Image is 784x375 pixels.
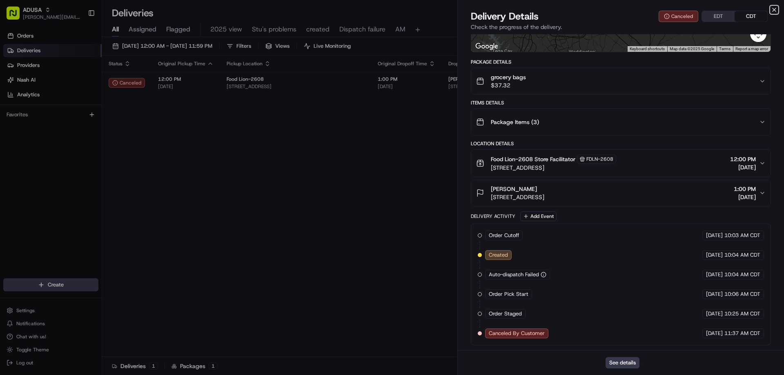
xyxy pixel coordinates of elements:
[77,118,131,126] span: API Documentation
[489,271,539,278] span: Auto-dispatch Failed
[735,47,768,51] a: Report a map error
[702,11,735,22] button: EDT
[8,78,23,93] img: 1736555255976-a54dd68f-1ca7-489b-9aae-adbdc363a1c4
[520,211,557,221] button: Add Event
[730,163,756,171] span: [DATE]
[139,80,149,90] button: Start new chat
[471,140,771,147] div: Location Details
[471,109,771,135] button: Package Items (3)
[491,73,526,81] span: grocery bags
[5,115,66,130] a: 📗Knowledge Base
[491,81,526,89] span: $37.32
[28,78,134,86] div: Start new chat
[8,33,149,46] p: Welcome 👋
[724,271,760,278] span: 10:04 AM CDT
[471,100,771,106] div: Items Details
[606,357,639,368] button: See details
[724,291,760,298] span: 10:06 AM CDT
[659,11,698,22] button: Canceled
[491,193,544,201] span: [STREET_ADDRESS]
[724,330,760,337] span: 11:37 AM CDT
[706,232,723,239] span: [DATE]
[69,119,76,126] div: 💻
[8,8,24,24] img: Nash
[706,291,723,298] span: [DATE]
[491,164,616,172] span: [STREET_ADDRESS]
[471,213,515,220] div: Delivery Activity
[471,150,771,177] button: Food Lion-2608 Store FacilitatorFDLN-2608[STREET_ADDRESS]12:00 PM[DATE]
[706,251,723,259] span: [DATE]
[66,115,134,130] a: 💻API Documentation
[471,10,539,23] span: Delivery Details
[81,138,99,144] span: Pylon
[489,251,508,259] span: Created
[724,232,760,239] span: 10:03 AM CDT
[473,41,500,52] a: Open this area in Google Maps (opens a new window)
[706,310,723,317] span: [DATE]
[491,155,575,163] span: Food Lion-2608 Store Facilitator
[734,193,756,201] span: [DATE]
[735,11,767,22] button: CDT
[630,46,665,52] button: Keyboard shortcuts
[471,59,771,65] div: Package Details
[706,271,723,278] span: [DATE]
[670,47,714,51] span: Map data ©2025 Google
[489,232,519,239] span: Order Cutoff
[28,86,103,93] div: We're available if you need us!
[734,185,756,193] span: 1:00 PM
[489,330,545,337] span: Canceled By Customer
[489,291,528,298] span: Order Pick Start
[16,118,62,126] span: Knowledge Base
[706,330,723,337] span: [DATE]
[471,68,771,94] button: grocery bags$37.32
[489,310,522,317] span: Order Staged
[471,180,771,206] button: [PERSON_NAME][STREET_ADDRESS]1:00 PM[DATE]
[491,185,537,193] span: [PERSON_NAME]
[473,41,500,52] img: Google
[724,251,760,259] span: 10:04 AM CDT
[730,155,756,163] span: 12:00 PM
[724,310,760,317] span: 10:25 AM CDT
[471,23,771,31] p: Check the progress of the delivery.
[8,119,15,126] div: 📗
[21,53,135,61] input: Clear
[491,118,539,126] span: Package Items ( 3 )
[586,156,613,162] span: FDLN-2608
[58,138,99,144] a: Powered byPylon
[719,47,731,51] a: Terms (opens in new tab)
